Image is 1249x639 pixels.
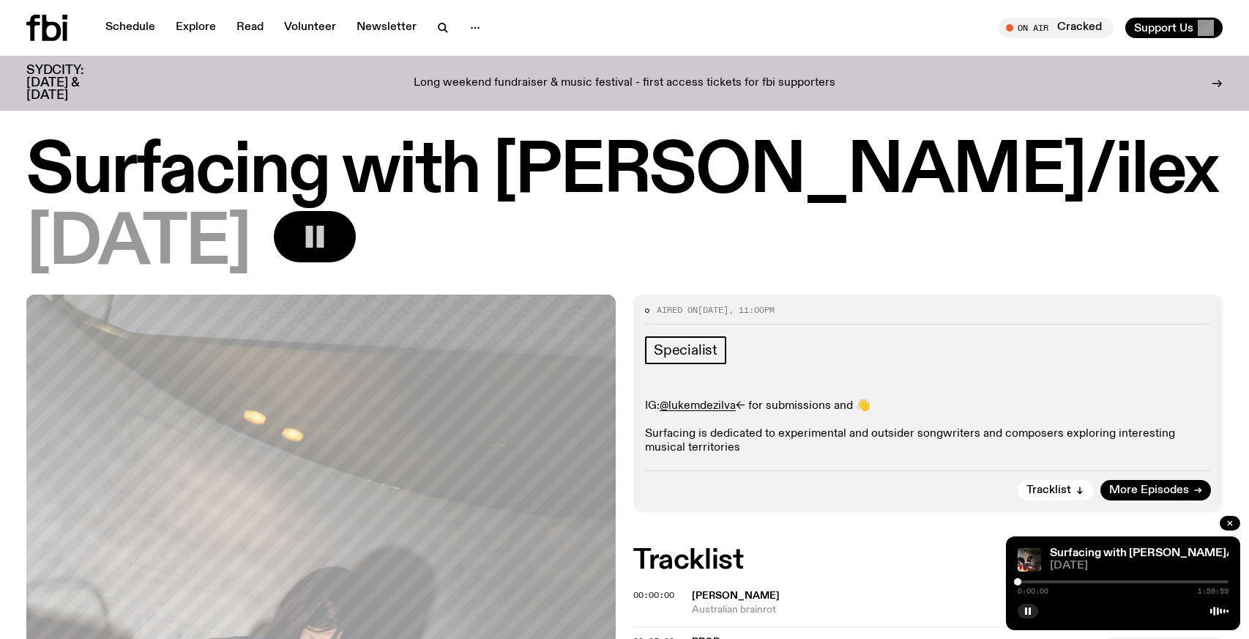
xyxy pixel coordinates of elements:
button: 00:00:00 [633,591,674,599]
span: [DATE] [26,211,250,277]
p: Long weekend fundraiser & music festival - first access tickets for fbi supporters [414,77,835,90]
button: On AirCracked [999,18,1114,38]
span: [DATE] [1050,561,1229,572]
span: , 11:00pm [728,304,775,316]
h1: Surfacing with [PERSON_NAME]/ilex [26,139,1223,205]
p: IG: <- for submissions and 👋 Surfacing is dedicated to experimental and outsider songwriters and ... [645,399,1211,456]
img: Image by Billy Zammit [1018,548,1041,572]
span: [DATE] [698,304,728,316]
a: Read [228,18,272,38]
span: [PERSON_NAME] [692,591,780,601]
span: Specialist [654,342,717,358]
span: Australian brainrot [692,603,1095,617]
span: 1:59:59 [1198,588,1229,595]
button: Tracklist [1018,480,1093,501]
span: Tracklist [1026,485,1071,496]
a: Schedule [97,18,164,38]
a: Newsletter [348,18,425,38]
h3: SYDCITY: [DATE] & [DATE] [26,64,120,102]
button: Support Us [1125,18,1223,38]
a: More Episodes [1100,480,1211,501]
a: Explore [167,18,225,38]
a: Specialist [645,336,726,364]
span: Aired on [657,304,698,316]
span: 0:00:00 [1018,588,1048,595]
span: More Episodes [1109,485,1189,496]
a: Volunteer [275,18,345,38]
span: Support Us [1134,21,1193,34]
h2: Tracklist [633,547,1223,574]
a: @lukemdezilva [660,400,736,412]
span: 00:00:00 [633,589,674,601]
